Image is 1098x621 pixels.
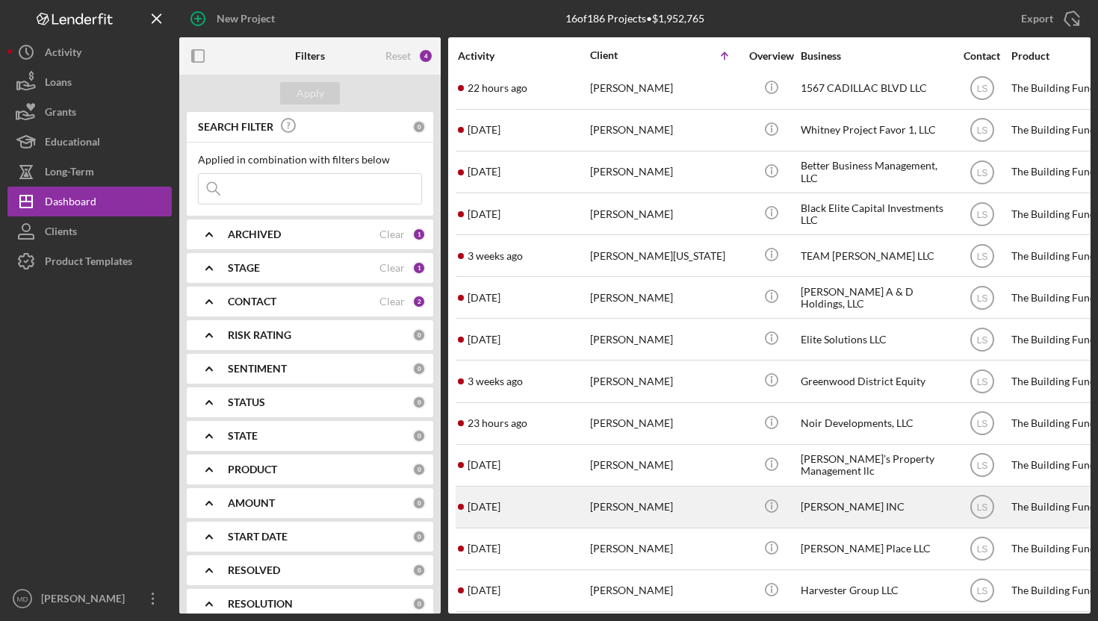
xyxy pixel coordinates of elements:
[590,236,739,275] div: [PERSON_NAME][US_STATE]
[45,216,77,250] div: Clients
[412,396,426,409] div: 0
[976,293,987,303] text: LS
[976,209,987,219] text: LS
[228,497,275,509] b: AMOUNT
[412,295,426,308] div: 2
[590,404,739,443] div: [PERSON_NAME]
[590,194,739,234] div: [PERSON_NAME]
[7,157,172,187] button: Long-Term
[7,67,172,97] button: Loans
[468,459,500,471] time: 2025-08-23 13:43
[976,167,987,178] text: LS
[379,228,405,240] div: Clear
[468,124,500,136] time: 2025-08-18 06:48
[412,564,426,577] div: 0
[228,396,265,408] b: STATUS
[976,251,987,261] text: LS
[565,13,704,25] div: 16 of 186 Projects • $1,952,765
[801,152,950,192] div: Better Business Management, LLC
[468,375,523,387] time: 2025-08-01 14:56
[228,430,258,442] b: STATE
[590,319,739,359] div: [PERSON_NAME]
[468,166,500,178] time: 2025-08-14 11:59
[379,296,405,308] div: Clear
[590,446,739,485] div: [PERSON_NAME]
[228,464,277,475] b: PRODUCT
[45,246,132,280] div: Product Templates
[801,194,950,234] div: Black Elite Capital Investments LLC
[468,334,500,346] time: 2025-08-18 16:41
[7,37,172,67] button: Activity
[7,127,172,157] a: Educational
[976,419,987,429] text: LS
[228,363,287,375] b: SENTIMENT
[976,586,987,596] text: LS
[37,584,134,617] div: [PERSON_NAME]
[590,278,739,317] div: [PERSON_NAME]
[45,67,72,101] div: Loans
[45,157,94,190] div: Long-Term
[7,246,172,276] button: Product Templates
[412,228,426,241] div: 1
[801,110,950,150] div: Whitney Project Favor 1, LLC
[412,328,426,342] div: 0
[801,278,950,317] div: [PERSON_NAME] A & D Holdings, LLC
[412,530,426,543] div: 0
[198,154,422,166] div: Applied in combination with filters below
[468,208,500,220] time: 2025-08-23 23:53
[45,37,81,71] div: Activity
[418,49,433,63] div: 4
[295,50,325,62] b: Filters
[228,296,276,308] b: CONTACT
[297,82,324,104] div: Apply
[412,362,426,375] div: 0
[179,4,290,34] button: New Project
[468,501,500,513] time: 2025-07-28 20:23
[976,502,987,513] text: LS
[412,261,426,275] div: 1
[45,127,100,160] div: Educational
[7,187,172,216] button: Dashboard
[198,121,273,133] b: SEARCH FILTER
[801,529,950,569] div: [PERSON_NAME] Place LLC
[228,262,260,274] b: STAGE
[590,361,739,401] div: [PERSON_NAME]
[412,496,426,510] div: 0
[801,361,950,401] div: Greenwood District Equity
[45,97,76,131] div: Grants
[468,82,527,94] time: 2025-08-24 18:57
[976,84,987,94] text: LS
[379,262,405,274] div: Clear
[468,584,500,596] time: 2025-08-24 03:17
[17,595,28,603] text: MD
[590,571,739,611] div: [PERSON_NAME]
[385,50,411,62] div: Reset
[228,598,293,610] b: RESOLUTION
[412,463,426,476] div: 0
[228,564,280,576] b: RESOLVED
[590,49,665,61] div: Client
[468,292,500,304] time: 2025-08-14 22:53
[1006,4,1091,34] button: Export
[412,120,426,134] div: 0
[590,529,739,569] div: [PERSON_NAME]
[7,97,172,127] button: Grants
[217,4,275,34] div: New Project
[7,584,172,614] button: MD[PERSON_NAME]
[280,82,340,104] button: Apply
[801,319,950,359] div: Elite Solutions LLC
[801,69,950,108] div: 1567 CADILLAC BLVD LLC
[743,50,799,62] div: Overview
[412,597,426,611] div: 0
[801,404,950,443] div: Noir Developments, LLC
[468,250,523,262] time: 2025-08-06 18:20
[590,152,739,192] div: [PERSON_NAME]
[228,329,291,341] b: RISK RATING
[801,236,950,275] div: TEAM [PERSON_NAME] LLC
[7,216,172,246] button: Clients
[801,50,950,62] div: Business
